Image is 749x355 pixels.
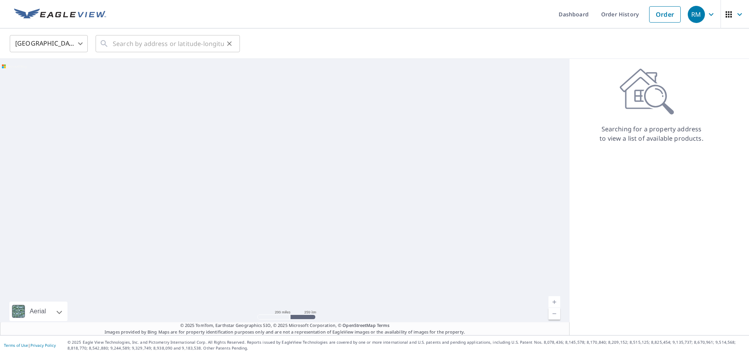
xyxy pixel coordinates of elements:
[343,322,375,328] a: OpenStreetMap
[10,33,88,55] div: [GEOGRAPHIC_DATA]
[4,343,28,348] a: Terms of Use
[649,6,681,23] a: Order
[688,6,705,23] div: RM
[377,322,390,328] a: Terms
[4,343,56,348] p: |
[180,322,390,329] span: © 2025 TomTom, Earthstar Geographics SIO, © 2025 Microsoft Corporation, ©
[548,296,560,308] a: Current Level 5, Zoom In
[548,308,560,320] a: Current Level 5, Zoom Out
[27,302,48,321] div: Aerial
[14,9,106,20] img: EV Logo
[599,124,704,143] p: Searching for a property address to view a list of available products.
[67,339,745,351] p: © 2025 Eagle View Technologies, Inc. and Pictometry International Corp. All Rights Reserved. Repo...
[113,33,224,55] input: Search by address or latitude-longitude
[9,302,67,321] div: Aerial
[224,38,235,49] button: Clear
[30,343,56,348] a: Privacy Policy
